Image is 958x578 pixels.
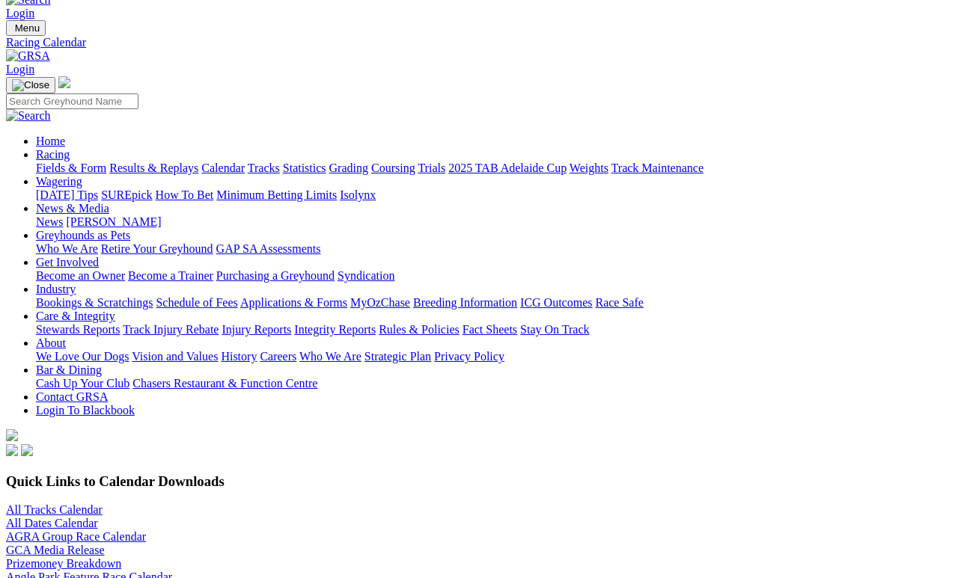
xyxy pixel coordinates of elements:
a: Purchasing a Greyhound [216,269,335,282]
button: Toggle navigation [6,77,55,93]
a: Fields & Form [36,162,106,174]
a: Integrity Reports [294,323,376,336]
a: We Love Our Dogs [36,350,129,363]
a: Weights [570,162,608,174]
a: About [36,336,66,349]
div: Care & Integrity [36,323,952,336]
a: Racing Calendar [6,36,952,49]
a: Calendar [201,162,245,174]
div: Greyhounds as Pets [36,242,952,256]
input: Search [6,93,138,109]
a: Applications & Forms [240,296,347,309]
a: Care & Integrity [36,310,115,322]
div: Get Involved [36,269,952,283]
a: MyOzChase [350,296,410,309]
img: Close [12,79,49,91]
a: Bar & Dining [36,363,102,376]
div: Racing [36,162,952,175]
a: Prizemoney Breakdown [6,557,121,570]
a: Login [6,63,34,76]
a: Retire Your Greyhound [101,242,213,255]
a: Industry [36,283,76,295]
a: SUREpick [101,188,152,201]
a: Coursing [371,162,415,174]
a: Who We Are [299,350,361,363]
a: Statistics [283,162,326,174]
a: Track Injury Rebate [123,323,219,336]
a: Privacy Policy [434,350,504,363]
a: Become an Owner [36,269,125,282]
img: logo-grsa-white.png [58,76,70,88]
a: All Tracks Calendar [6,503,103,516]
a: Chasers Restaurant & Function Centre [132,377,317,390]
a: Stewards Reports [36,323,120,336]
a: Vision and Values [132,350,218,363]
a: Strategic Plan [364,350,431,363]
span: Menu [15,22,40,34]
a: Bookings & Scratchings [36,296,153,309]
a: Stay On Track [520,323,589,336]
a: Minimum Betting Limits [216,188,337,201]
a: Tracks [248,162,280,174]
a: Wagering [36,175,82,188]
a: GAP SA Assessments [216,242,321,255]
a: News & Media [36,202,109,215]
img: GRSA [6,49,50,63]
a: All Dates Calendar [6,517,98,529]
a: Contact GRSA [36,390,108,403]
div: About [36,350,952,363]
a: Home [36,135,65,147]
a: Breeding Information [413,296,517,309]
a: Greyhounds as Pets [36,229,130,242]
a: Rules & Policies [379,323,460,336]
a: Cash Up Your Club [36,377,129,390]
a: Syndication [338,269,394,282]
a: Results & Replays [109,162,198,174]
a: Racing [36,148,70,161]
a: ICG Outcomes [520,296,592,309]
a: Fact Sheets [463,323,517,336]
a: Trials [418,162,445,174]
a: Get Involved [36,256,99,268]
a: How To Bet [156,188,214,201]
a: Track Maintenance [611,162,704,174]
a: Careers [260,350,296,363]
a: 2025 TAB Adelaide Cup [448,162,567,174]
a: Grading [329,162,368,174]
a: [PERSON_NAME] [66,215,161,228]
div: Industry [36,296,952,310]
img: logo-grsa-white.png [6,429,18,441]
a: Injury Reports [222,323,291,336]
a: Become a Trainer [128,269,213,282]
h3: Quick Links to Calendar Downloads [6,473,952,490]
div: Wagering [36,188,952,202]
img: Search [6,109,51,123]
a: GCA Media Release [6,544,105,556]
button: Toggle navigation [6,20,46,36]
div: News & Media [36,215,952,229]
img: facebook.svg [6,444,18,456]
a: Schedule of Fees [156,296,237,309]
a: Isolynx [340,188,376,201]
a: AGRA Group Race Calendar [6,530,146,543]
a: Race Safe [595,296,643,309]
a: News [36,215,63,228]
img: twitter.svg [21,444,33,456]
div: Bar & Dining [36,377,952,390]
a: [DATE] Tips [36,188,98,201]
a: Login [6,7,34,19]
a: Login To Blackbook [36,404,135,416]
a: Who We Are [36,242,98,255]
a: History [221,350,257,363]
